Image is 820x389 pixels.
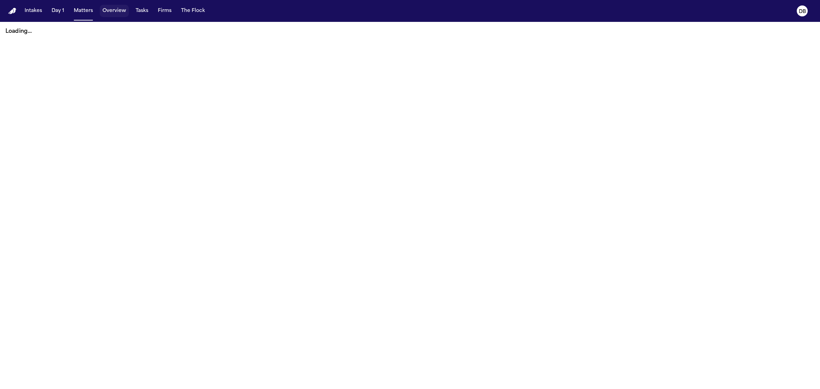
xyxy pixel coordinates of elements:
[8,8,16,14] a: Home
[100,5,129,17] button: Overview
[22,5,45,17] button: Intakes
[8,8,16,14] img: Finch Logo
[49,5,67,17] button: Day 1
[71,5,96,17] button: Matters
[5,27,815,36] p: Loading...
[155,5,174,17] button: Firms
[133,5,151,17] button: Tasks
[178,5,208,17] button: The Flock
